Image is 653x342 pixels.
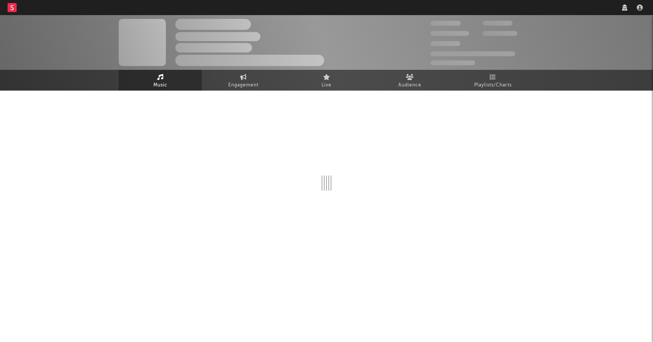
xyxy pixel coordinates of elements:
span: Jump Score: 85.0 [430,60,475,65]
span: 50,000,000 [430,31,469,36]
span: Audience [398,81,421,90]
span: Engagement [228,81,258,90]
span: 100,000 [430,41,460,46]
span: Music [153,81,167,90]
a: Playlists/Charts [451,70,534,91]
span: 50,000,000 Monthly Listeners [430,51,515,56]
span: 1,000,000 [483,31,517,36]
span: Live [322,81,331,90]
a: Live [285,70,368,91]
span: Playlists/Charts [474,81,512,90]
a: Audience [368,70,451,91]
a: Engagement [202,70,285,91]
span: 100,000 [483,21,512,26]
span: 300,000 [430,21,461,26]
a: Music [119,70,202,91]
